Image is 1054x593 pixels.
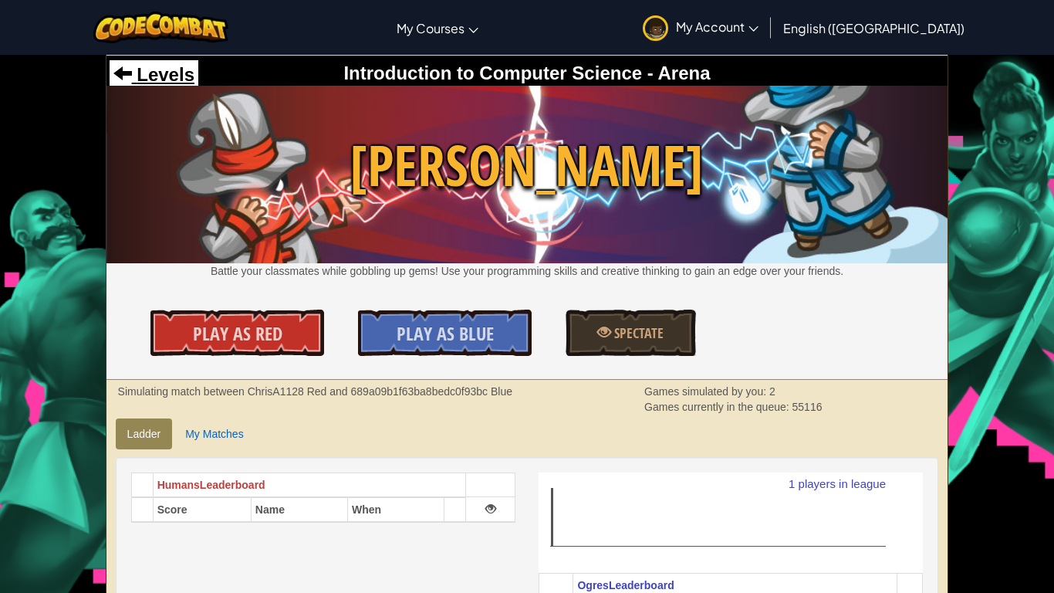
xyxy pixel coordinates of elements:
a: My Courses [389,7,486,49]
a: My Account [635,3,766,52]
span: 55116 [792,401,823,413]
img: CodeCombat logo [93,12,228,43]
span: - Arena [642,63,710,83]
span: [PERSON_NAME] [106,126,948,205]
span: English ([GEOGRAPHIC_DATA]) [783,20,964,36]
img: avatar [643,15,668,41]
text: 1 players in league [789,477,886,490]
span: Levels [132,64,194,85]
span: 2 [769,385,775,398]
span: Leaderboard [200,479,265,491]
span: Play As Red [193,321,282,346]
span: Games simulated by you: [644,385,769,398]
span: My Courses [397,20,465,36]
strong: Simulating match between ChrisA1128 Red and 689a09b1f63ba8bedc0f93bc Blue [118,385,512,398]
th: Name [251,497,347,522]
a: Ladder [116,418,173,449]
span: Games currently in the queue: [644,401,792,413]
p: Battle your classmates while gobbling up gems! Use your programming skills and creative thinking ... [106,263,948,279]
span: Leaderboard [609,579,674,591]
span: My Account [676,19,758,35]
span: Humans [157,479,200,491]
img: Wakka Maul [106,86,948,263]
span: Play As Blue [397,321,494,346]
a: English ([GEOGRAPHIC_DATA]) [775,7,972,49]
a: Levels [113,64,194,85]
span: Spectate [611,324,664,343]
a: My Matches [174,418,255,449]
th: When [348,497,444,522]
a: Spectate [566,310,695,356]
th: Score [153,497,251,522]
span: Ogres [577,579,608,591]
span: Introduction to Computer Science [343,63,642,83]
